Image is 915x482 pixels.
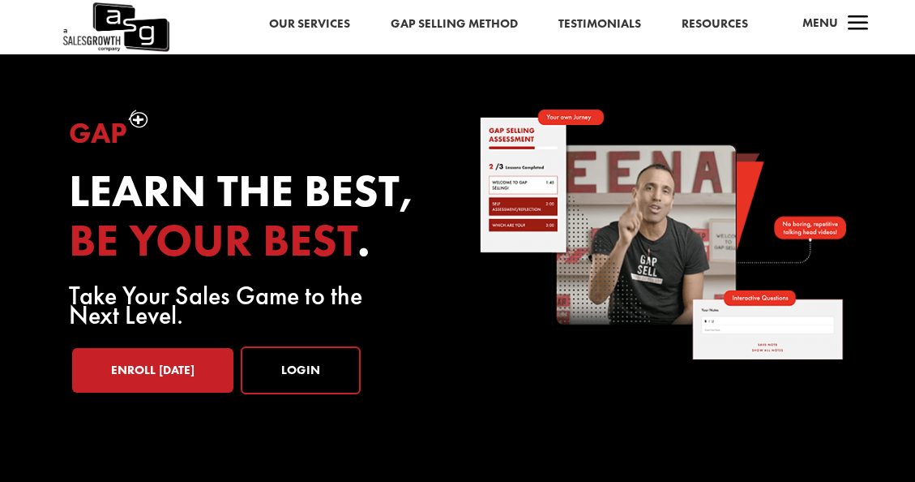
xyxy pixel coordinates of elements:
[128,110,148,128] img: plus-symbol-white
[802,15,838,31] span: Menu
[241,346,361,395] a: Login
[72,348,233,394] a: Enroll [DATE]
[69,286,436,325] p: Take Your Sales Game to the Next Level.
[269,14,350,35] a: Our Services
[479,110,846,359] img: self-paced-sales-course-online
[69,114,127,152] span: Gap
[558,14,641,35] a: Testimonials
[842,8,874,41] span: a
[69,211,357,269] span: be your best
[391,14,518,35] a: Gap Selling Method
[682,14,748,35] a: Resources
[69,166,436,274] h2: Learn the best, .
